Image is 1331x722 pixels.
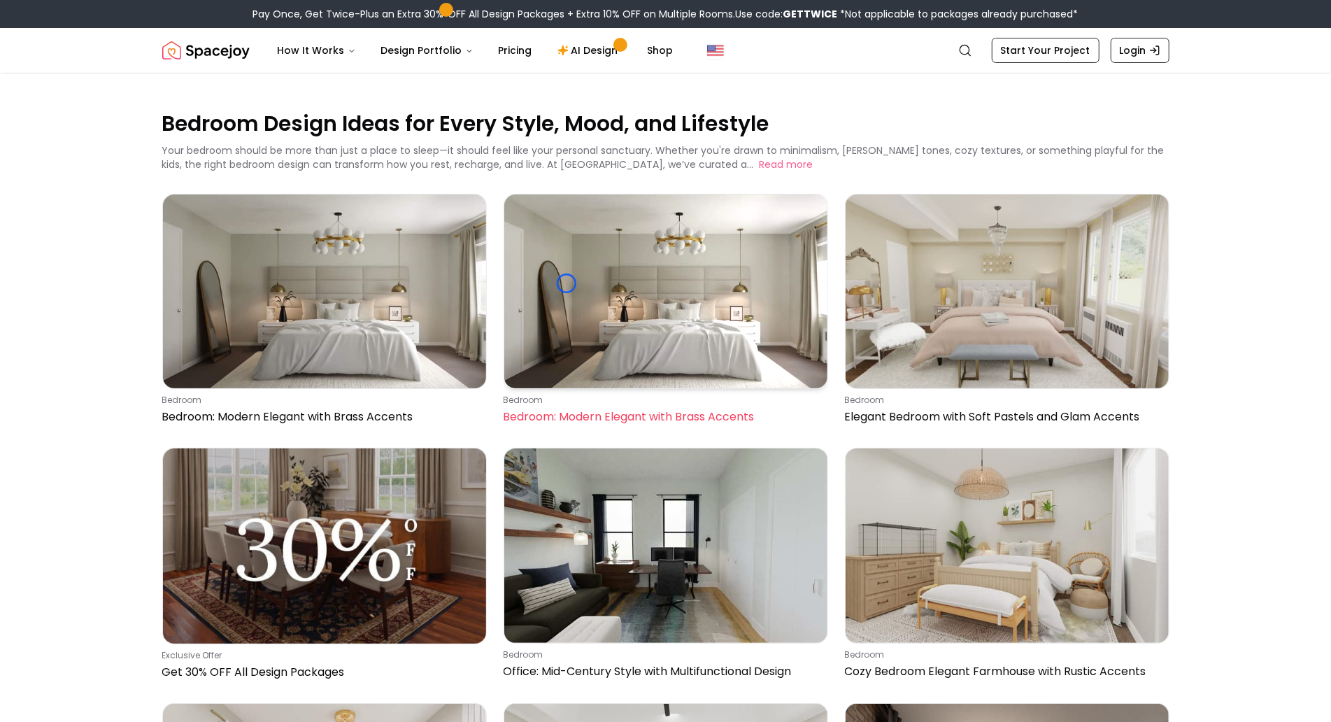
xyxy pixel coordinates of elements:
[846,448,1169,642] img: Cozy Bedroom Elegant Farmhouse with Rustic Accents
[504,649,823,660] p: bedroom
[162,448,487,686] a: Get 30% OFF All Design PackagesExclusive OfferGet 30% OFF All Design Packages
[504,448,827,642] img: Office: Mid-Century Style with Multifunctional Design
[163,448,486,643] img: Get 30% OFF All Design Packages
[504,448,828,686] a: Office: Mid-Century Style with Multifunctional DesignbedroomOffice: Mid-Century Style with Multif...
[162,650,481,661] p: Exclusive Offer
[162,143,1165,171] p: Your bedroom should be more than just a place to sleep—it should feel like your personal sanctuar...
[845,649,1164,660] p: bedroom
[845,448,1169,686] a: Cozy Bedroom Elegant Farmhouse with Rustic AccentsbedroomCozy Bedroom Elegant Farmhouse with Rust...
[845,194,1169,431] a: Elegant Bedroom with Soft Pastels and Glam AccentsbedroomElegant Bedroom with Soft Pastels and Gl...
[162,409,481,425] p: Bedroom: Modern Elegant with Brass Accents
[162,194,487,431] a: Bedroom: Modern Elegant with Brass AccentsbedroomBedroom: Modern Elegant with Brass Accents
[487,36,543,64] a: Pricing
[504,395,823,406] p: bedroom
[504,663,823,680] p: Office: Mid-Century Style with Multifunctional Design
[266,36,685,64] nav: Main
[707,42,724,59] img: United States
[546,36,634,64] a: AI Design
[504,194,828,431] a: Bedroom: Modern Elegant with Brass AccentsbedroomBedroom: Modern Elegant with Brass Accents
[760,157,813,171] button: Read more
[992,38,1099,63] a: Start Your Project
[783,7,838,21] b: GETTWICE
[845,395,1164,406] p: bedroom
[1111,38,1169,63] a: Login
[504,194,827,388] img: Bedroom: Modern Elegant with Brass Accents
[838,7,1079,21] span: *Not applicable to packages already purchased*
[162,36,250,64] img: Spacejoy Logo
[162,36,250,64] a: Spacejoy
[162,28,1169,73] nav: Global
[845,409,1164,425] p: Elegant Bedroom with Soft Pastels and Glam Accents
[266,36,367,64] button: How It Works
[846,194,1169,388] img: Elegant Bedroom with Soft Pastels and Glam Accents
[636,36,685,64] a: Shop
[162,109,1169,138] p: Bedroom Design Ideas for Every Style, Mood, and Lifestyle
[370,36,485,64] button: Design Portfolio
[504,409,823,425] p: Bedroom: Modern Elegant with Brass Accents
[845,663,1164,680] p: Cozy Bedroom Elegant Farmhouse with Rustic Accents
[162,664,481,681] p: Get 30% OFF All Design Packages
[162,395,481,406] p: bedroom
[736,7,838,21] span: Use code:
[163,194,486,388] img: Bedroom: Modern Elegant with Brass Accents
[253,7,1079,21] div: Pay Once, Get Twice-Plus an Extra 30% OFF All Design Packages + Extra 10% OFF on Multiple Rooms.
